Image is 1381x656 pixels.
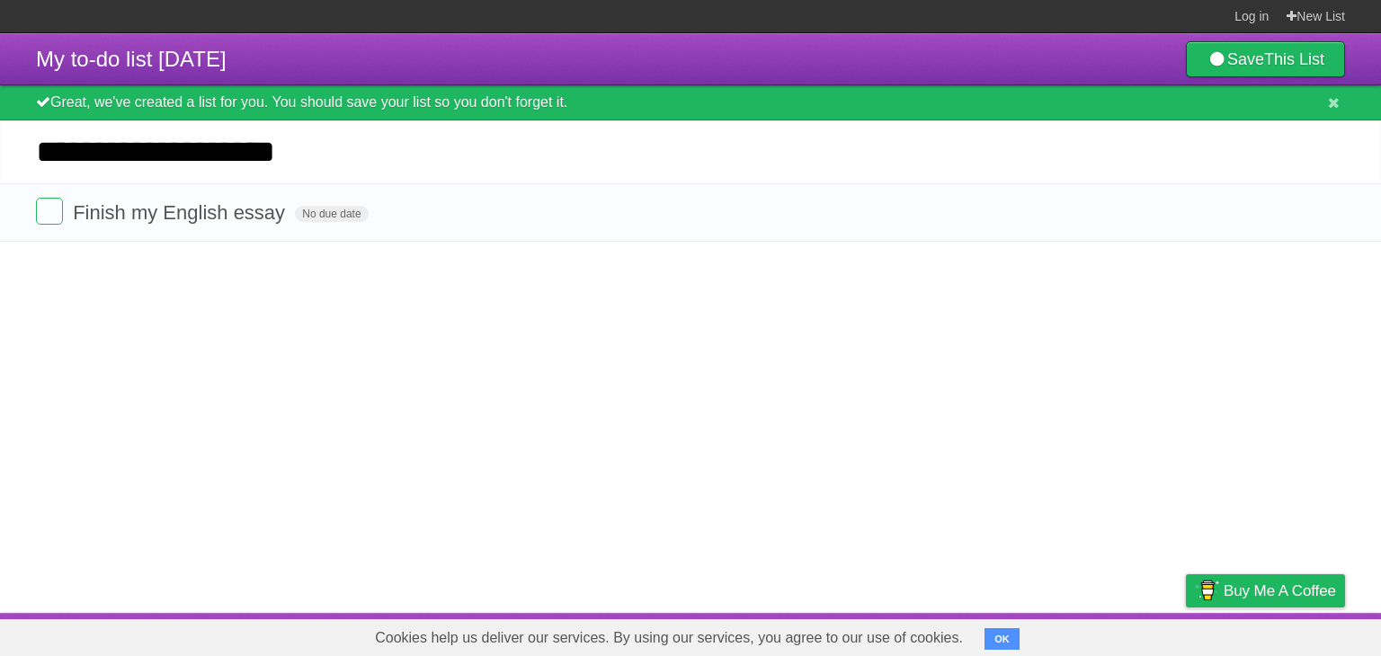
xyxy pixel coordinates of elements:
[295,206,368,222] span: No due date
[1186,41,1345,77] a: SaveThis List
[1101,617,1141,652] a: Terms
[1163,617,1209,652] a: Privacy
[357,620,981,656] span: Cookies help us deliver our services. By using our services, you agree to our use of cookies.
[1264,50,1324,68] b: This List
[1195,575,1219,606] img: Buy me a coffee
[36,198,63,225] label: Done
[985,628,1020,650] button: OK
[36,47,227,71] span: My to-do list [DATE]
[947,617,985,652] a: About
[1232,617,1345,652] a: Suggest a feature
[1224,575,1336,607] span: Buy me a coffee
[73,201,290,224] span: Finish my English essay
[1186,574,1345,607] a: Buy me a coffee
[1006,617,1079,652] a: Developers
